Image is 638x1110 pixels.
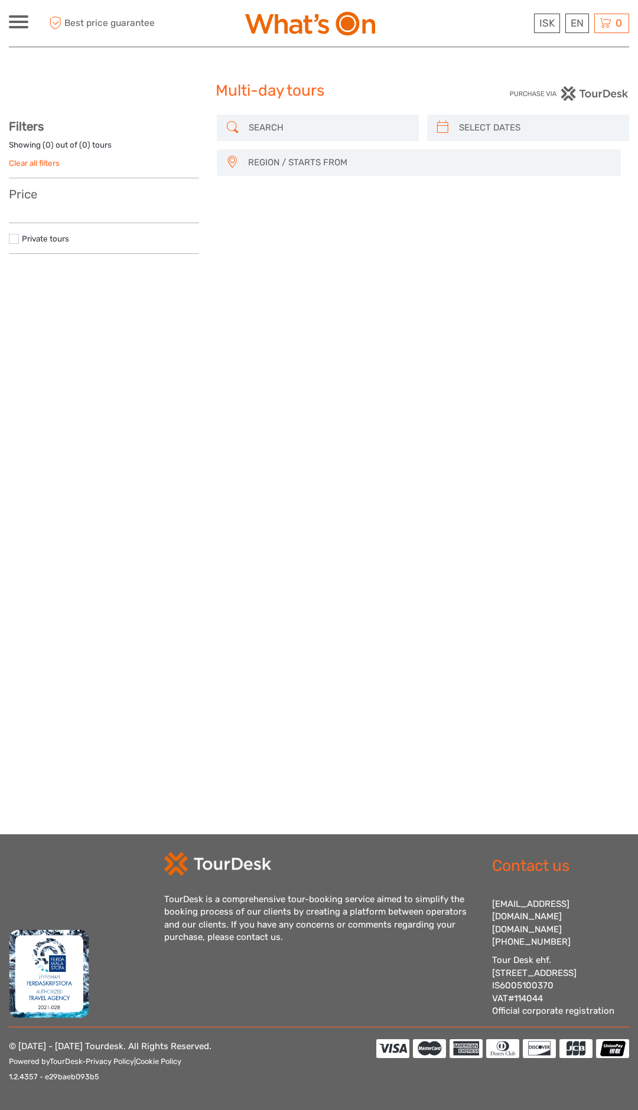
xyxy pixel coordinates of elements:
[492,898,630,949] div: [EMAIL_ADDRESS][DOMAIN_NAME] [PHONE_NUMBER]
[492,857,630,876] h2: Contact us
[22,234,69,243] a: Private tours
[46,14,164,33] span: Best price guarantee
[9,929,89,1018] img: fms.png
[492,954,630,1017] div: Tour Desk ehf. [STREET_ADDRESS] IS6005100370 VAT#114044
[45,139,51,151] label: 0
[82,139,87,151] label: 0
[376,1039,629,1058] img: accepted cards
[9,1057,181,1066] small: Powered by - |
[454,117,623,138] input: SELECT DATES
[9,1072,99,1081] small: 1.2.4357 - e29baeb093b5
[614,17,624,29] span: 0
[136,1057,181,1066] a: Cookie Policy
[243,153,615,172] button: REGION / STARTS FROM
[244,117,413,138] input: SEARCH
[565,14,589,33] div: EN
[9,187,199,201] h3: Price
[9,119,44,133] strong: Filters
[492,1005,614,1016] a: Official corporate registration
[509,86,629,101] img: PurchaseViaTourDesk.png
[9,1039,211,1085] p: © [DATE] - [DATE] Tourdesk. All Rights Reserved.
[539,17,555,29] span: ISK
[164,852,271,876] img: td-logo-white.png
[492,924,562,935] a: [DOMAIN_NAME]
[50,1057,82,1066] a: TourDesk
[164,893,474,944] div: TourDesk is a comprehensive tour-booking service aimed to simplify the booking process of our cli...
[9,139,199,158] div: Showing ( ) out of ( ) tours
[9,158,60,168] a: Clear all filters
[245,12,375,35] img: What's On
[216,81,422,100] h1: Multi-day tours
[86,1057,134,1066] a: Privacy Policy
